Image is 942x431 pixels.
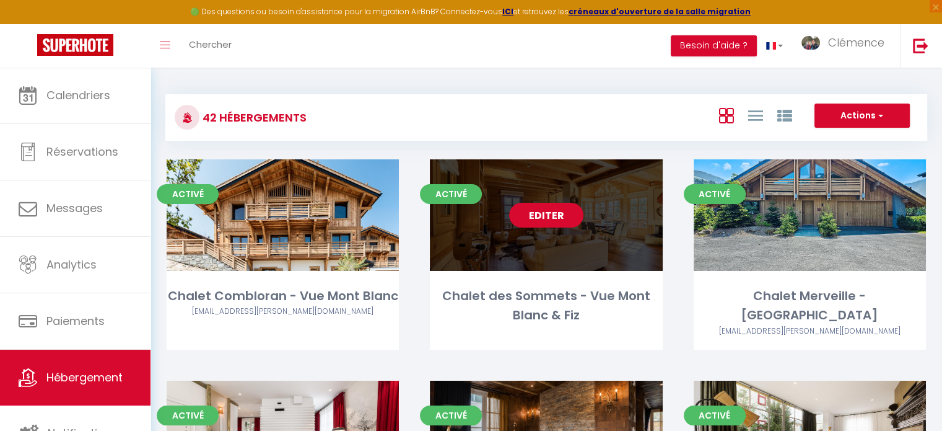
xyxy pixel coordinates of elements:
[502,6,513,17] a: ICI
[684,184,746,204] span: Activé
[10,5,47,42] button: Ouvrir le widget de chat LiveChat
[167,306,399,318] div: Airbnb
[157,406,219,425] span: Activé
[37,34,113,56] img: Super Booking
[157,184,219,204] span: Activé
[167,287,399,306] div: Chalet Combloran - Vue Mont Blanc
[748,105,762,125] a: Vue en Liste
[684,406,746,425] span: Activé
[46,257,97,272] span: Analytics
[569,6,751,17] a: créneaux d'ouverture de la salle migration
[420,406,482,425] span: Activé
[46,87,110,103] span: Calendriers
[420,184,482,204] span: Activé
[46,370,123,385] span: Hébergement
[694,326,926,337] div: Airbnb
[671,35,757,56] button: Besoin d'aide ?
[777,105,792,125] a: Vue par Groupe
[180,24,241,68] a: Chercher
[792,24,900,68] a: ... Clémence
[718,105,733,125] a: Vue en Box
[801,36,820,50] img: ...
[509,203,583,228] a: Editer
[828,35,884,50] span: Clémence
[430,287,662,326] div: Chalet des Sommets - Vue Mont Blanc & Fiz
[46,313,105,329] span: Paiements
[694,287,926,326] div: Chalet Merveille - [GEOGRAPHIC_DATA]
[814,104,910,128] button: Actions
[199,104,307,131] h3: 42 Hébergements
[46,144,118,159] span: Réservations
[189,38,232,51] span: Chercher
[46,200,103,216] span: Messages
[913,38,928,53] img: logout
